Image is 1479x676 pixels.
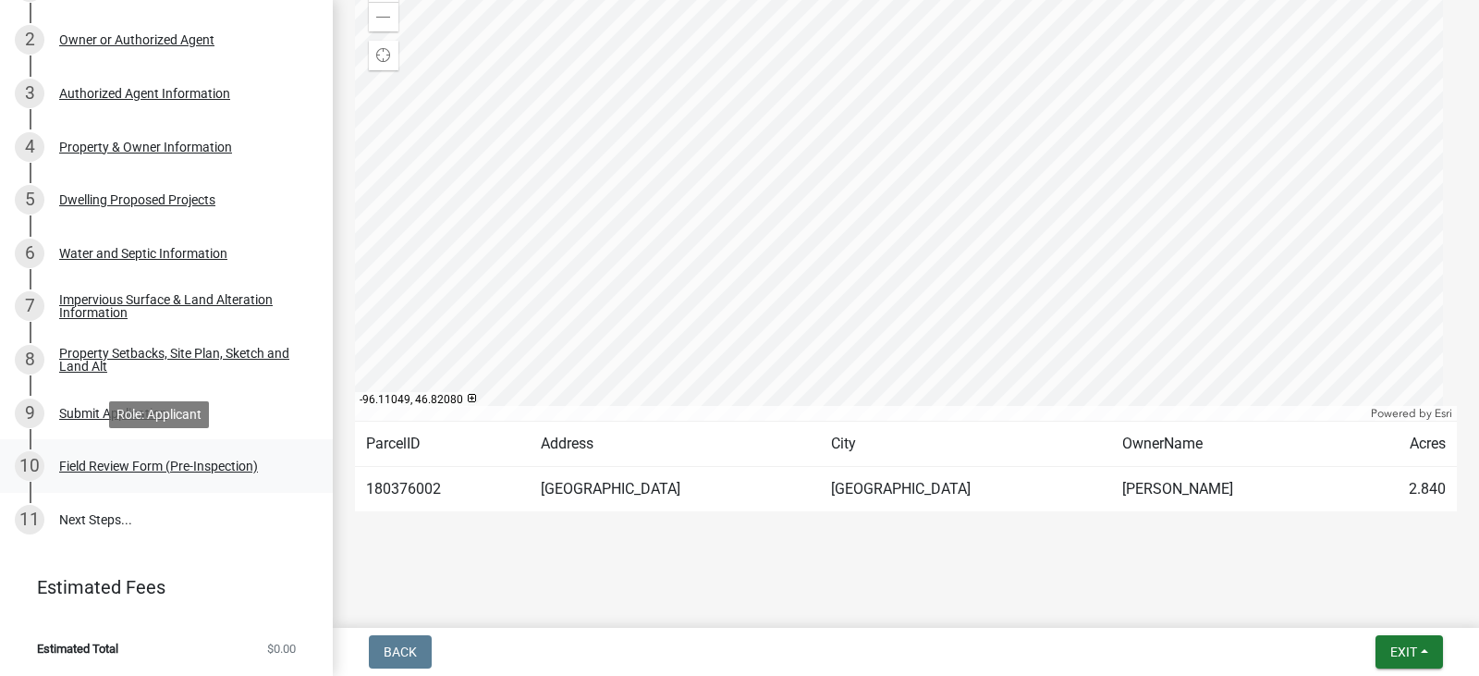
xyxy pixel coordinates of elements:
div: Authorized Agent Information [59,87,230,100]
div: Role: Applicant [109,401,209,428]
td: ParcelID [355,422,530,467]
div: Impervious Surface & Land Alteration Information [59,293,303,319]
div: Submit Application [59,407,167,420]
span: Exit [1390,645,1417,659]
div: Field Review Form (Pre-Inspection) [59,460,258,473]
div: 4 [15,132,44,162]
button: Exit [1375,635,1443,669]
div: 11 [15,505,44,535]
div: Find my location [369,41,398,70]
div: 6 [15,239,44,268]
div: Owner or Authorized Agent [59,33,214,46]
div: 5 [15,185,44,215]
td: [GEOGRAPHIC_DATA] [820,467,1111,512]
div: 2 [15,25,44,55]
div: Property Setbacks, Site Plan, Sketch and Land Alt [59,347,303,373]
div: Powered by [1366,406,1457,421]
a: Esri [1435,407,1452,420]
div: 9 [15,399,44,428]
div: Water and Septic Information [59,247,227,260]
div: 10 [15,451,44,481]
td: OwnerName [1111,422,1351,467]
td: [PERSON_NAME] [1111,467,1351,512]
td: City [820,422,1111,467]
div: Zoom out [369,2,398,31]
td: Address [530,422,821,467]
span: $0.00 [267,643,296,655]
td: Acres [1351,422,1457,467]
div: 8 [15,345,44,375]
div: Property & Owner Information [59,141,232,154]
div: 3 [15,79,44,108]
span: Back [384,645,417,659]
button: Back [369,635,432,669]
td: 2.840 [1351,467,1457,512]
td: [GEOGRAPHIC_DATA] [530,467,821,512]
td: 180376002 [355,467,530,512]
div: 7 [15,291,44,321]
span: Estimated Total [37,643,118,655]
a: Estimated Fees [15,569,303,606]
div: Dwelling Proposed Projects [59,193,215,206]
